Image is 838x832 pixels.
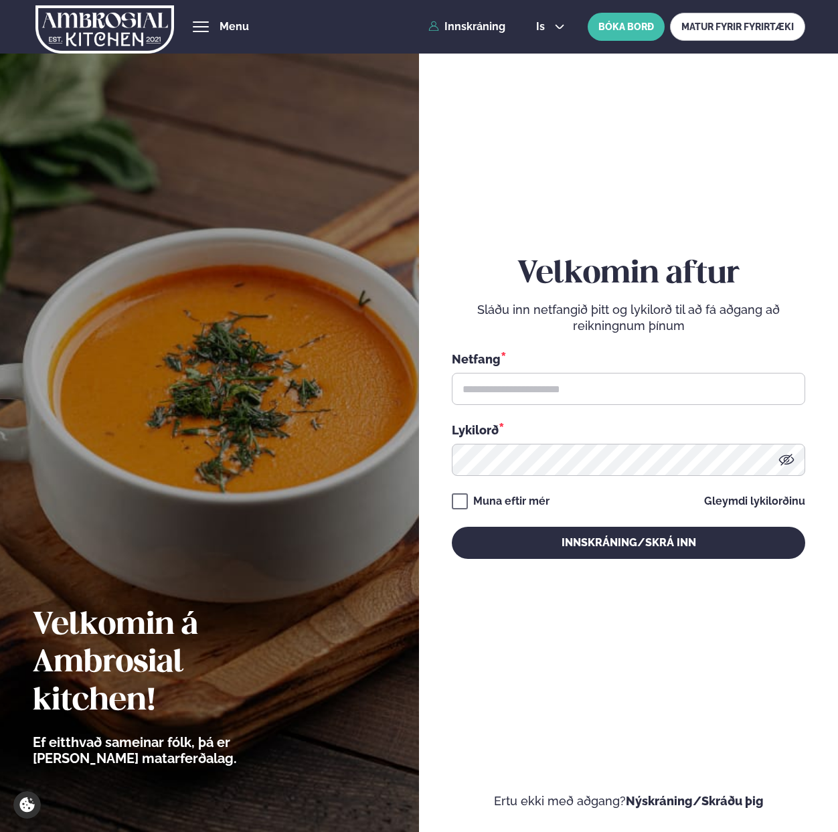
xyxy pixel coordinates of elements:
[588,13,665,41] button: BÓKA BORÐ
[33,607,311,720] h2: Velkomin á Ambrosial kitchen!
[35,2,174,57] img: logo
[626,794,764,808] a: Nýskráning/Skráðu þig
[452,421,805,438] div: Lykilorð
[33,734,311,766] p: Ef eitthvað sameinar fólk, þá er [PERSON_NAME] matarferðalag.
[452,256,805,293] h2: Velkomin aftur
[452,350,805,367] div: Netfang
[13,791,41,819] a: Cookie settings
[452,527,805,559] button: Innskráning/Skrá inn
[428,21,505,33] a: Innskráning
[704,496,805,507] a: Gleymdi lykilorðinu
[193,19,209,35] button: hamburger
[452,302,805,334] p: Sláðu inn netfangið þitt og lykilorð til að fá aðgang að reikningnum þínum
[536,21,549,32] span: is
[670,13,805,41] a: MATUR FYRIR FYRIRTÆKI
[452,793,805,809] p: Ertu ekki með aðgang?
[525,21,576,32] button: is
